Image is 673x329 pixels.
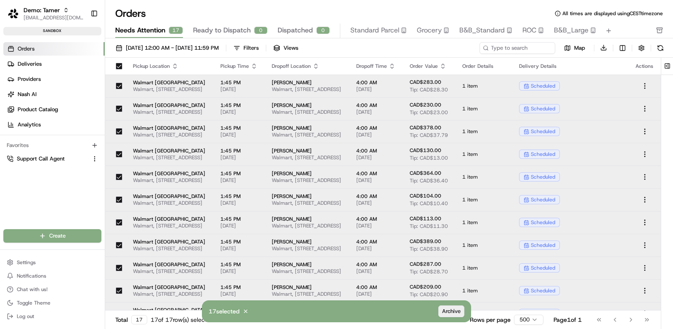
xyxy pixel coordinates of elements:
span: 1 item [462,151,505,158]
span: [DATE] [356,268,396,275]
span: Walmart [GEOGRAPHIC_DATA] [133,193,207,200]
span: Walmart, [STREET_ADDRESS] [133,86,207,93]
span: Demo: Tamer [24,6,60,14]
div: Pickup Location [133,63,207,70]
span: [PERSON_NAME] [272,147,343,154]
span: [DATE] [220,268,258,275]
span: B&B_Large [554,25,588,35]
span: Nash AI [18,91,37,98]
span: Needs Attention [115,25,165,35]
span: [DATE] [220,177,258,184]
span: 1 item [462,219,505,226]
span: Walmart, [STREET_ADDRESS] [272,222,343,229]
span: 1:45 PM [220,102,258,109]
span: [PERSON_NAME] [272,170,343,177]
span: [DATE] [220,245,258,252]
div: 💻 [71,123,78,129]
span: Walmart, [STREET_ADDRESS] [272,291,343,297]
span: 4:00 AM [356,193,396,200]
span: Walmart, [STREET_ADDRESS] [272,200,343,206]
div: Delivery Details [519,63,622,70]
span: Walmart, [STREET_ADDRESS] [133,154,207,161]
span: CAD$389.00 [410,238,441,245]
span: Knowledge Base [17,122,64,130]
span: [EMAIL_ADDRESS][DOMAIN_NAME] [24,14,84,21]
span: CAD$364.00 [410,170,441,177]
img: Demo: Tamer [7,7,20,20]
span: Walmart, [STREET_ADDRESS] [133,268,207,275]
button: Views [270,42,302,54]
span: [PERSON_NAME] [272,216,343,222]
span: Walmart, [STREET_ADDRESS] [133,131,207,138]
span: [DATE] [220,222,258,229]
span: 4:00 AM [356,261,396,268]
span: Tip: CAD$23.00 [410,109,448,116]
span: [DATE] [356,109,396,115]
span: 1:45 PM [220,79,258,86]
h1: Orders [115,7,146,20]
span: [DATE] [220,291,258,297]
span: Tip: CAD$10.40 [410,200,448,207]
button: Chat with us! [3,284,101,295]
span: 1:45 PM [220,284,258,291]
div: 17 of 17 row(s) selected. [151,316,215,324]
span: Create [49,232,66,240]
span: Walmart, [STREET_ADDRESS] [272,268,343,275]
span: 1:45 PM [220,193,258,200]
span: Support Call Agent [17,155,65,163]
span: Analytics [18,121,41,128]
a: Powered byPylon [59,142,102,149]
div: Filters [244,44,259,52]
span: [DATE] [356,291,396,297]
span: Walmart [GEOGRAPHIC_DATA] [133,170,207,177]
span: 4:00 AM [356,147,396,154]
div: Total [115,315,147,324]
span: Tip: CAD$13.00 [410,155,448,161]
span: [DATE] 12:00 AM - [DATE] 11:59 PM [126,44,219,52]
span: 1:45 PM [220,238,258,245]
span: CAD$104.00 [410,193,441,199]
p: Welcome 👋 [8,33,153,47]
span: 4:00 AM [356,170,396,177]
span: Walmart [GEOGRAPHIC_DATA] [133,261,207,268]
span: Walmart [GEOGRAPHIC_DATA] [133,147,207,154]
span: All times are displayed using CEST timezone [562,10,663,17]
span: [DATE] [356,177,396,184]
span: 1 item [462,128,505,135]
span: CAD$230.00 [410,102,441,108]
a: Analytics [3,118,105,131]
span: [PERSON_NAME] [272,125,343,131]
div: We're available if you need us! [29,88,106,95]
span: Tip: CAD$38.90 [410,246,448,252]
span: 1 item [462,242,505,249]
span: Product Catalog [18,106,58,113]
button: Notifications [3,270,101,282]
a: 💻API Documentation [68,118,138,134]
span: 1 item [462,196,505,203]
span: Orders [18,45,34,53]
span: 4:00 AM [356,102,396,109]
span: 1:45 PM [220,261,258,268]
button: Create [3,229,101,243]
span: [PERSON_NAME] [272,261,343,268]
span: 1 item [462,83,505,89]
p: Rows per page [470,316,511,324]
span: [DATE] [356,131,396,138]
span: Tip: CAD$28.30 [410,86,448,93]
a: Product Catalog [3,103,105,116]
span: Walmart [GEOGRAPHIC_DATA] [133,216,207,222]
span: Tip: CAD$37.79 [410,132,448,139]
span: scheduled [531,242,555,249]
img: Nash [8,8,25,25]
span: Walmart [GEOGRAPHIC_DATA] [133,79,207,86]
button: Archive [438,305,464,317]
span: Grocery [417,25,442,35]
span: Tip: CAD$36.40 [410,177,448,184]
button: Refresh [654,42,666,54]
span: [DATE] [356,154,396,161]
span: Walmart, [STREET_ADDRESS] [272,177,343,184]
span: Notifications [17,273,46,279]
span: Walmart, [STREET_ADDRESS] [133,245,207,252]
span: Walmart [GEOGRAPHIC_DATA] [133,238,207,245]
span: API Documentation [79,122,135,130]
